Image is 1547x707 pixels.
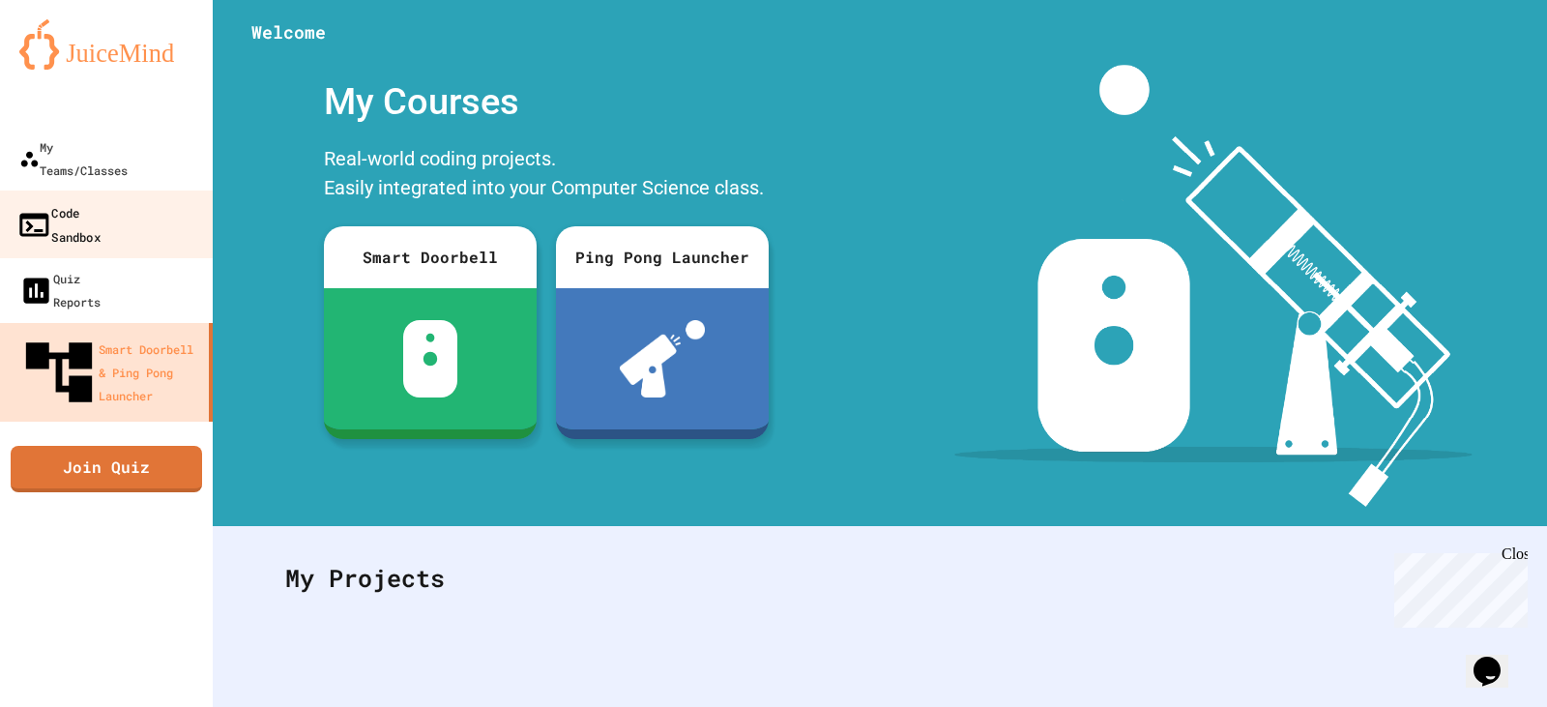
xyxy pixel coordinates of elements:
img: sdb-white.svg [403,320,458,398]
div: Real-world coding projects. Easily integrated into your Computer Science class. [314,139,778,212]
a: Join Quiz [11,446,202,492]
div: Ping Pong Launcher [556,226,769,288]
div: Quiz Reports [19,267,101,313]
img: logo-orange.svg [19,19,193,70]
div: My Courses [314,65,778,139]
div: My Teams/Classes [19,135,128,182]
iframe: chat widget [1466,630,1528,688]
div: Code Sandbox [16,200,101,248]
div: Smart Doorbell & Ping Pong Launcher [19,333,201,412]
div: My Projects [266,541,1494,616]
iframe: chat widget [1386,545,1528,628]
div: Chat with us now!Close [8,8,133,123]
img: banner-image-my-projects.png [954,65,1473,507]
div: Smart Doorbell [324,226,537,288]
img: ppl-with-ball.png [620,320,706,398]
